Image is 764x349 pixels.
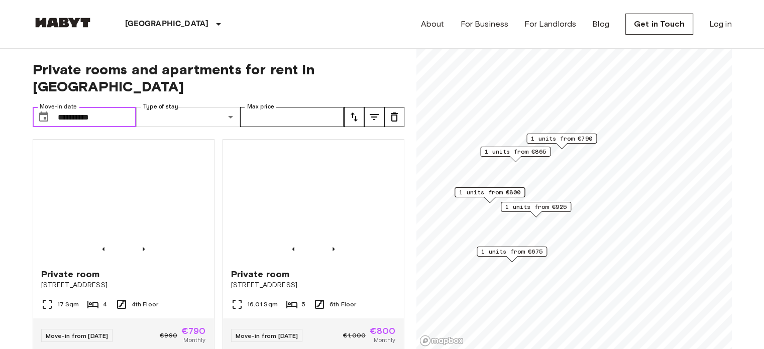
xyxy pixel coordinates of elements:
[459,188,520,197] span: 1 units from €800
[524,18,576,30] a: For Landlords
[485,147,546,156] span: 1 units from €865
[481,247,542,256] span: 1 units from €675
[501,202,571,217] div: Map marker
[364,107,384,127] button: tune
[247,300,278,309] span: 16.01 Sqm
[330,300,356,309] span: 6th Floor
[143,102,178,111] label: Type of stay
[460,18,508,30] a: For Business
[98,244,108,254] button: Previous image
[344,107,364,127] button: tune
[46,332,108,339] span: Move-in from [DATE]
[40,102,77,111] label: Move-in date
[505,202,567,211] span: 1 units from €925
[33,140,214,260] img: Marketing picture of unit DE-02-001-03M
[419,335,464,346] a: Mapbox logo
[592,18,609,30] a: Blog
[526,134,597,149] div: Map marker
[183,335,205,344] span: Monthly
[41,280,206,290] span: [STREET_ADDRESS]
[421,18,445,30] a: About
[247,102,274,111] label: Max price
[329,244,339,254] button: Previous image
[480,147,551,162] div: Map marker
[384,107,404,127] button: tune
[33,18,93,28] img: Habyt
[139,244,149,254] button: Previous image
[223,140,404,260] img: Marketing picture of unit DE-02-021-001-04HF
[455,187,525,203] div: Map marker
[231,268,290,280] span: Private room
[709,18,732,30] a: Log in
[236,332,298,339] span: Move-in from [DATE]
[33,61,404,95] span: Private rooms and apartments for rent in [GEOGRAPHIC_DATA]
[181,326,206,335] span: €790
[34,107,54,127] button: Choose date, selected date is 21 Sep 2025
[57,300,79,309] span: 17 Sqm
[477,247,547,262] div: Map marker
[125,18,209,30] p: [GEOGRAPHIC_DATA]
[132,300,158,309] span: 4th Floor
[625,14,693,35] a: Get in Touch
[288,244,298,254] button: Previous image
[41,268,100,280] span: Private room
[160,331,177,340] span: €990
[370,326,396,335] span: €800
[531,134,592,143] span: 1 units from €790
[302,300,305,309] span: 5
[343,331,366,340] span: €1,000
[373,335,395,344] span: Monthly
[231,280,396,290] span: [STREET_ADDRESS]
[103,300,107,309] span: 4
